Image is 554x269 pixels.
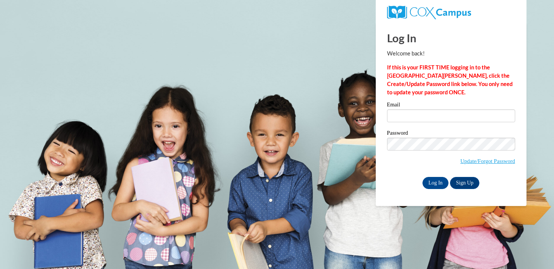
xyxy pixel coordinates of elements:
[387,64,513,95] strong: If this is your FIRST TIME logging in to the [GEOGRAPHIC_DATA][PERSON_NAME], click the Create/Upd...
[460,158,515,164] a: Update/Forgot Password
[387,6,471,19] img: COX Campus
[387,9,471,15] a: COX Campus
[387,130,515,138] label: Password
[422,177,449,189] input: Log In
[387,49,515,58] p: Welcome back!
[387,102,515,109] label: Email
[450,177,479,189] a: Sign Up
[387,30,515,46] h1: Log In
